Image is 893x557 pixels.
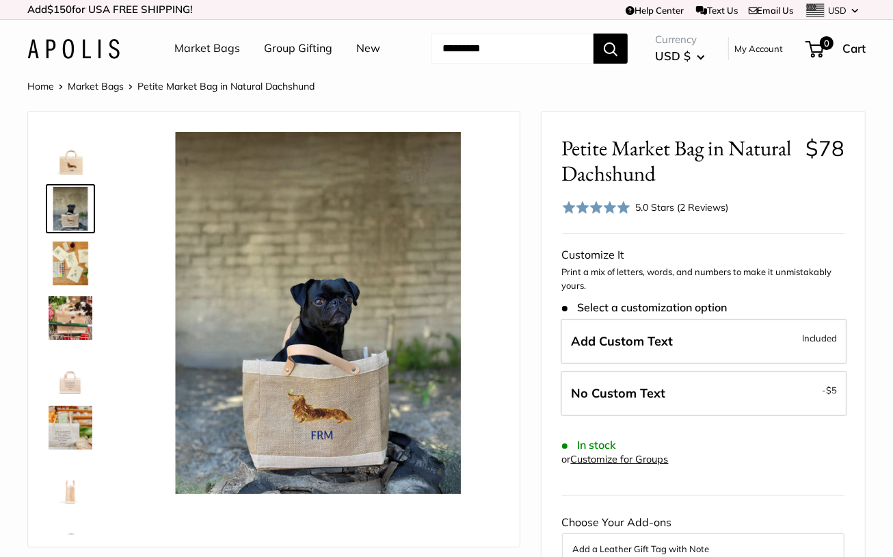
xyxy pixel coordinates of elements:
a: Market Bags [68,80,124,92]
span: $150 [47,3,72,16]
a: Petite Market Bag in Natural Dachshund [46,294,95,343]
span: No Custom Text [572,385,666,401]
img: Apolis [27,39,120,59]
a: Help Center [626,5,684,16]
a: description_The artist's desk in Ventura CA [46,239,95,288]
a: Group Gifting [264,38,332,59]
a: description_Side view of the Petite Market Bag [46,458,95,507]
span: Currency [655,30,705,49]
a: description_Seal of authenticity printed on the backside of every bag. [46,348,95,398]
span: - [822,382,837,398]
span: USD $ [655,49,691,63]
a: Petite Market Bag in Natural Dachshund [46,184,95,233]
img: Petite Market Bag in Natural Dachshund [49,187,92,231]
img: Petite Market Bag in Natural Dachshund [137,132,499,494]
a: New [356,38,380,59]
p: Print a mix of letters, words, and numbers to make it unmistakably yours. [562,265,844,292]
span: $78 [805,135,844,161]
img: description_Seal of authenticity printed on the backside of every bag. [49,351,92,395]
img: Petite Market Bag in Natural Dachshund [49,132,92,176]
a: Text Us [696,5,738,16]
div: 5.0 Stars (2 Reviews) [562,197,729,217]
div: or [562,450,669,469]
div: 5.0 Stars (2 Reviews) [635,200,728,215]
span: Add Custom Text [572,333,674,349]
input: Search... [431,34,594,64]
a: Petite Market Bag in Natural Dachshund [46,129,95,179]
span: Cart [842,41,866,55]
a: Email Us [749,5,794,16]
button: Add a Leather Gift Tag with Note [573,541,834,557]
span: In stock [562,439,616,452]
button: USD $ [655,45,705,67]
a: Home [27,80,54,92]
nav: Breadcrumb [27,77,315,95]
span: Select a customization option [562,301,727,314]
div: Customize It [562,245,844,265]
img: description_The artist's desk in Ventura CA [49,242,92,285]
span: Included [802,330,837,346]
a: description_Elevated any trip to the market [46,403,95,452]
span: Petite Market Bag in Natural Dachshund [137,80,315,92]
label: Leave Blank [561,371,847,416]
a: Customize for Groups [571,453,669,465]
a: My Account [734,40,783,57]
img: description_Elevated any trip to the market [49,406,92,450]
img: description_Side view of the Petite Market Bag [49,461,92,504]
span: 0 [820,36,834,50]
button: Search [594,34,628,64]
span: Petite Market Bag in Natural Dachshund [562,135,795,186]
label: Add Custom Text [561,319,847,364]
span: $5 [826,385,837,396]
a: 0 Cart [807,38,866,60]
span: USD [829,5,847,16]
a: Market Bags [174,38,240,59]
img: Petite Market Bag in Natural Dachshund [49,296,92,340]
